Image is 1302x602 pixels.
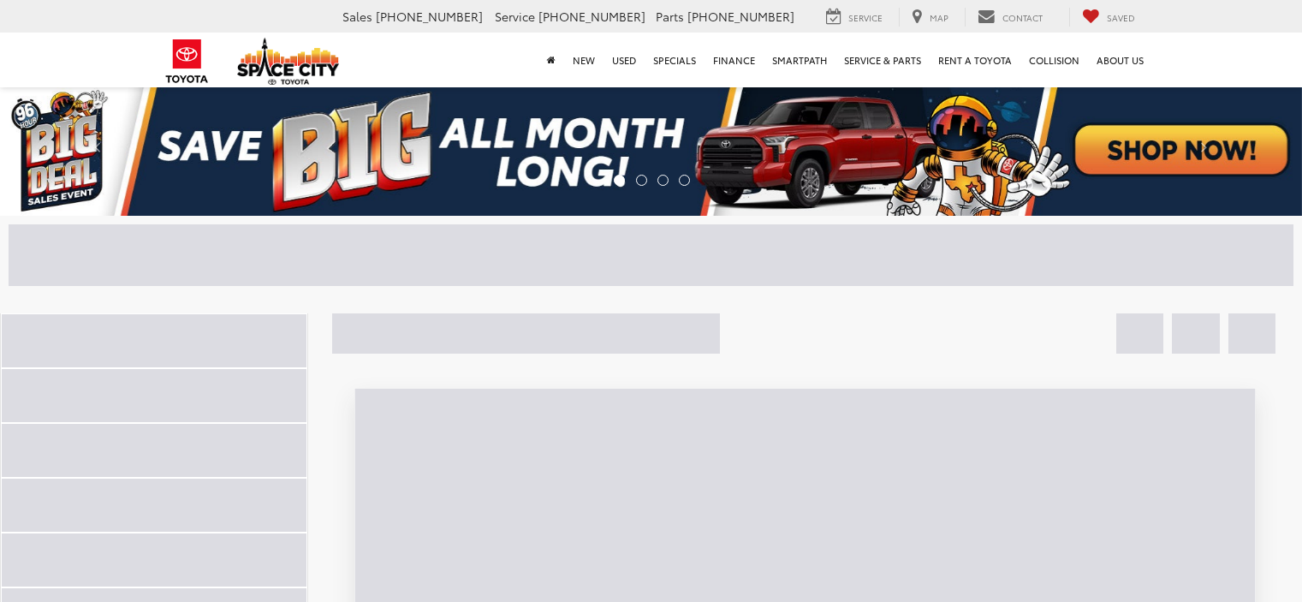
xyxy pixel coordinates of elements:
[965,8,1055,27] a: Contact
[538,8,645,25] span: [PHONE_NUMBER]
[813,8,895,27] a: Service
[930,33,1020,87] a: Rent a Toyota
[656,8,684,25] span: Parts
[237,38,340,85] img: Space City Toyota
[835,33,930,87] a: Service & Parts
[538,33,564,87] a: Home
[1088,33,1152,87] a: About Us
[564,33,603,87] a: New
[687,8,794,25] span: [PHONE_NUMBER]
[1020,33,1088,87] a: Collision
[1107,11,1135,24] span: Saved
[645,33,705,87] a: Specials
[1002,11,1043,24] span: Contact
[848,11,883,24] span: Service
[1069,8,1148,27] a: My Saved Vehicles
[342,8,372,25] span: Sales
[764,33,835,87] a: SmartPath
[705,33,764,87] a: Finance
[603,33,645,87] a: Used
[155,33,219,89] img: Toyota
[930,11,948,24] span: Map
[495,8,535,25] span: Service
[899,8,961,27] a: Map
[376,8,483,25] span: [PHONE_NUMBER]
